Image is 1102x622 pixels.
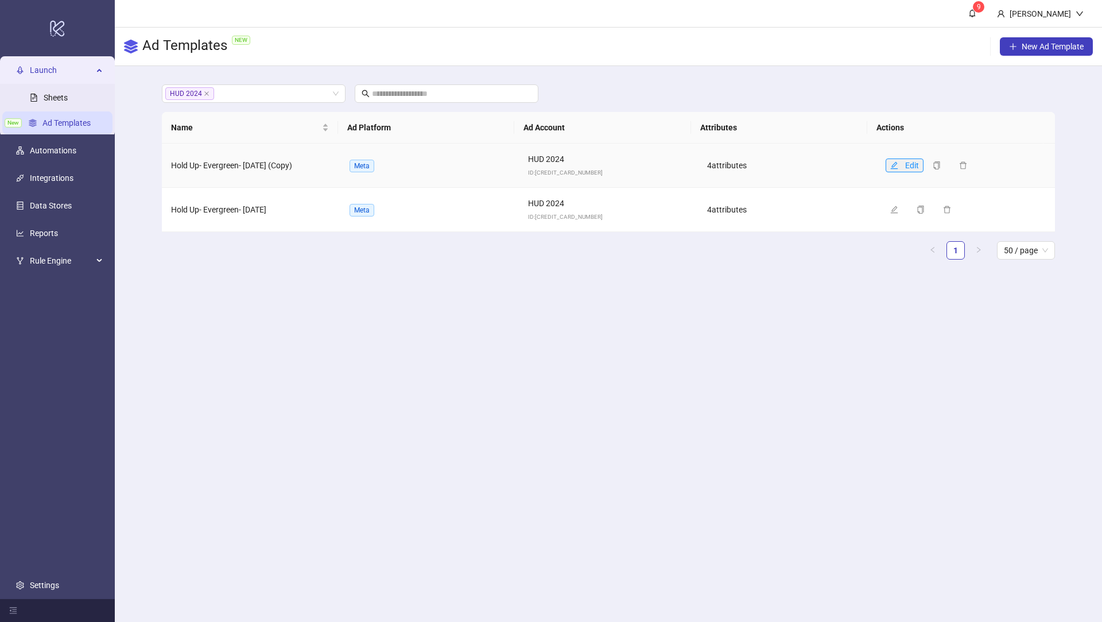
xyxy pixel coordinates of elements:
[1076,10,1084,18] span: down
[938,203,960,217] button: Delete template
[997,10,1005,18] span: user
[707,205,747,214] span: 4 attribute s
[933,161,941,169] span: copy
[886,159,923,172] button: Edit
[162,112,338,144] th: Name
[969,241,988,260] li: Next Page
[973,1,984,13] sup: 9
[912,203,934,217] button: Duplicate template
[917,206,925,214] span: copy
[528,154,564,164] span: HUD 2024
[946,241,965,260] li: 1
[44,93,68,102] a: Sheets
[890,206,898,214] span: edit
[528,169,603,176] span: ID: [CREDIT_CARD_NUMBER]
[362,90,370,98] span: search
[338,112,514,144] th: Ad Platform
[124,40,138,53] svg: ad template
[707,161,747,170] span: 4 attribute s
[16,257,24,265] span: fork
[528,199,564,208] span: HUD 2024
[954,159,976,172] button: Delete template
[977,3,981,11] span: 9
[171,205,266,214] span: Hold Up- Evergreen- [DATE]
[30,581,59,590] a: Settings
[691,112,867,144] th: Attributes
[968,9,976,17] span: bell
[528,214,603,220] span: ID: [CREDIT_CARD_NUMBER]
[30,146,76,155] a: Automations
[997,241,1055,260] div: Page Size
[929,246,936,253] span: left
[1022,42,1084,51] span: New Ad Template
[514,112,690,144] th: Ad Account
[30,59,93,82] span: Launch
[350,160,374,172] span: Meta
[943,206,951,214] span: delete
[165,87,214,100] span: HUD 2024
[1000,37,1093,56] button: New Ad Template
[923,241,942,260] button: left
[1004,242,1048,259] span: 50 / page
[171,121,320,134] span: Name
[171,161,292,170] span: Hold Up- Evergreen- [DATE] (Copy)
[350,204,374,217] span: Meta
[1009,43,1017,51] span: plus
[9,606,17,615] span: menu-fold
[142,37,255,56] h3: Ad Templates
[975,246,982,253] span: right
[42,118,91,128] a: Ad Templates
[947,242,964,259] a: 1
[30,229,58,238] a: Reports
[923,241,942,260] li: Previous Page
[204,91,209,96] span: close
[928,159,950,172] button: Duplicate template
[867,112,1043,144] th: Actions
[886,203,907,217] button: Edit template
[1005,7,1076,20] div: [PERSON_NAME]
[30,201,72,210] a: Data Stores
[905,161,919,170] span: Edit
[30,173,73,183] a: Integrations
[16,66,24,74] span: rocket
[890,161,898,169] span: edit
[959,161,967,169] span: delete
[969,241,988,260] button: right
[30,249,93,272] span: Rule Engine
[232,36,250,45] span: NEW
